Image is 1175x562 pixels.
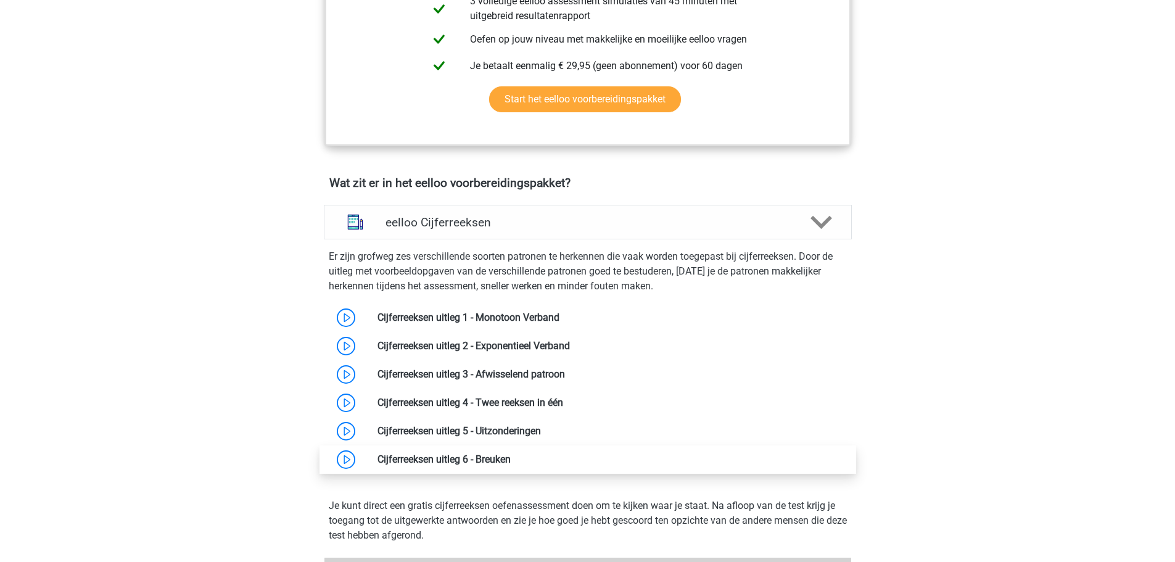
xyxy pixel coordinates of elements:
[329,249,847,294] p: Er zijn grofweg zes verschillende soorten patronen te herkennen die vaak worden toegepast bij cij...
[368,310,851,325] div: Cijferreeksen uitleg 1 - Monotoon Verband
[368,424,851,439] div: Cijferreeksen uitleg 5 - Uitzonderingen
[319,205,857,239] a: cijferreeksen eelloo Cijferreeksen
[385,215,790,229] h4: eelloo Cijferreeksen
[368,339,851,353] div: Cijferreeksen uitleg 2 - Exponentieel Verband
[329,498,847,543] p: Je kunt direct een gratis cijferreeksen oefenassessment doen om te kijken waar je staat. Na afloo...
[329,176,846,190] h4: Wat zit er in het eelloo voorbereidingspakket?
[489,86,681,112] a: Start het eelloo voorbereidingspakket
[368,452,851,467] div: Cijferreeksen uitleg 6 - Breuken
[339,206,371,238] img: cijferreeksen
[368,367,851,382] div: Cijferreeksen uitleg 3 - Afwisselend patroon
[368,395,851,410] div: Cijferreeksen uitleg 4 - Twee reeksen in één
